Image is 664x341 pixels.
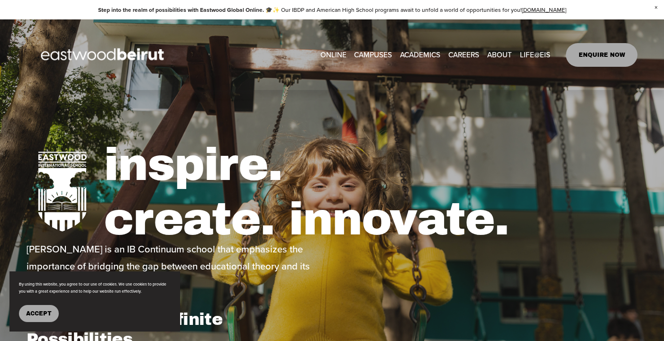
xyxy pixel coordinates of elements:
p: By using this website, you agree to our use of cookies. We use cookies to provide you with a grea... [19,281,171,296]
a: ONLINE [320,47,346,62]
span: ABOUT [487,48,512,62]
span: CAMPUSES [354,48,392,62]
span: Accept [26,310,52,317]
p: [PERSON_NAME] is an IB Continuum school that emphasizes the importance of bridging the gap betwee... [27,241,329,293]
a: [DOMAIN_NAME] [522,6,566,14]
img: EastwoodIS Global Site [27,31,181,79]
a: ENQUIRE NOW [566,43,637,67]
h1: inspire. create. innovate. [104,138,637,247]
span: ACADEMICS [400,48,440,62]
a: folder dropdown [354,47,392,62]
a: folder dropdown [520,47,550,62]
a: folder dropdown [487,47,512,62]
a: CAREERS [448,47,479,62]
a: folder dropdown [400,47,440,62]
section: Cookie banner [9,271,180,332]
button: Accept [19,305,59,322]
span: LIFE@EIS [520,48,550,62]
